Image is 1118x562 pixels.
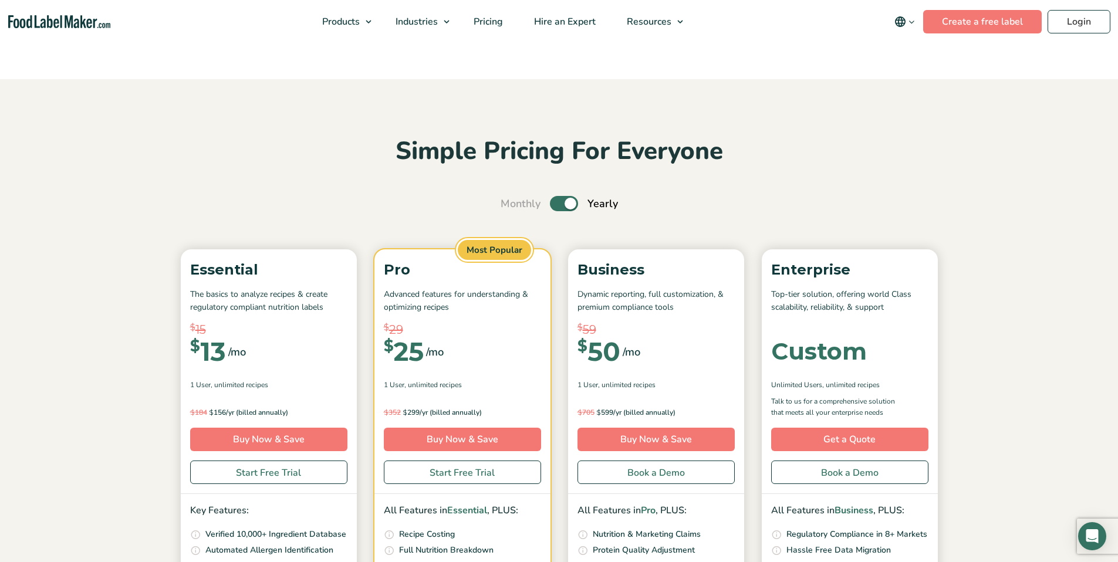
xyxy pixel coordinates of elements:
[771,380,822,390] span: Unlimited Users
[190,408,207,417] del: 184
[623,344,640,360] span: /mo
[577,407,735,418] p: 599/yr (billed annually)
[190,408,195,417] span: $
[384,380,404,390] span: 1 User
[209,408,214,417] span: $
[190,338,200,354] span: $
[577,288,735,314] p: Dynamic reporting, full customization, & premium compliance tools
[531,15,597,28] span: Hire an Expert
[835,504,873,517] span: Business
[384,288,541,314] p: Advanced features for understanding & optimizing recipes
[403,408,407,417] span: $
[195,321,206,338] span: 15
[399,528,455,541] p: Recipe Costing
[1078,522,1106,550] div: Open Intercom Messenger
[598,380,656,390] span: , Unlimited Recipes
[319,15,361,28] span: Products
[771,259,928,281] p: Enterprise
[923,10,1042,33] a: Create a free label
[593,544,695,557] p: Protein Quality Adjustment
[577,321,583,334] span: $
[190,407,347,418] p: 156/yr (billed annually)
[593,528,701,541] p: Nutrition & Marketing Claims
[587,196,618,212] span: Yearly
[501,196,541,212] span: Monthly
[384,321,389,334] span: $
[822,380,880,390] span: , Unlimited Recipes
[399,544,494,557] p: Full Nutrition Breakdown
[175,136,944,168] h2: Simple Pricing For Everyone
[577,338,587,354] span: $
[384,428,541,451] a: Buy Now & Save
[389,321,403,338] span: 29
[190,288,347,314] p: The basics to analyze recipes & create regulatory compliant nutrition labels
[577,428,735,451] a: Buy Now & Save
[577,259,735,281] p: Business
[190,259,347,281] p: Essential
[577,380,598,390] span: 1 User
[190,338,226,364] div: 13
[384,338,394,354] span: $
[623,15,673,28] span: Resources
[577,408,595,417] del: 705
[426,344,444,360] span: /mo
[384,408,389,417] span: $
[384,259,541,281] p: Pro
[190,380,211,390] span: 1 User
[596,408,601,417] span: $
[786,544,891,557] p: Hassle Free Data Migration
[771,288,928,314] p: Top-tier solution, offering world Class scalability, reliability, & support
[190,461,347,484] a: Start Free Trial
[384,407,541,418] p: 299/yr (billed annually)
[1048,10,1110,33] a: Login
[771,340,867,363] div: Custom
[228,344,246,360] span: /mo
[583,321,596,338] span: 59
[190,503,347,519] p: Key Features:
[384,461,541,484] a: Start Free Trial
[205,544,333,557] p: Automated Allergen Identification
[384,338,424,364] div: 25
[190,428,347,451] a: Buy Now & Save
[205,528,346,541] p: Verified 10,000+ Ingredient Database
[641,504,656,517] span: Pro
[771,503,928,519] p: All Features in , PLUS:
[392,15,439,28] span: Industries
[577,461,735,484] a: Book a Demo
[211,380,268,390] span: , Unlimited Recipes
[384,503,541,519] p: All Features in , PLUS:
[577,408,582,417] span: $
[447,504,487,517] span: Essential
[456,238,533,262] span: Most Popular
[771,428,928,451] a: Get a Quote
[190,321,195,334] span: $
[470,15,504,28] span: Pricing
[577,338,620,364] div: 50
[786,528,927,541] p: Regulatory Compliance in 8+ Markets
[384,408,401,417] del: 352
[577,503,735,519] p: All Features in , PLUS:
[550,196,578,211] label: Toggle
[404,380,462,390] span: , Unlimited Recipes
[771,461,928,484] a: Book a Demo
[771,396,906,418] p: Talk to us for a comprehensive solution that meets all your enterprise needs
